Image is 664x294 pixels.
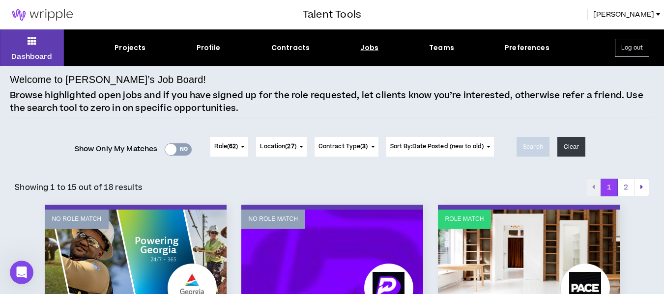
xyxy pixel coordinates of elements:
[229,142,236,151] span: 62
[505,43,549,53] div: Preferences
[615,39,649,57] button: Log out
[75,142,158,157] span: Show Only My Matches
[15,182,142,193] p: Showing 1 to 15 out of 18 results
[271,43,310,53] div: Contracts
[390,142,484,151] span: Sort By: Date Posted (new to old)
[256,137,306,157] button: Location(27)
[115,43,145,53] div: Projects
[386,137,494,157] button: Sort By:Date Posted (new to old)
[52,214,102,224] p: No Role Match
[557,137,586,157] button: Clear
[197,43,221,53] div: Profile
[445,214,484,224] p: Role Match
[10,89,654,114] p: Browse highlighted open jobs and if you have signed up for the role requested, let clients know y...
[260,142,296,151] span: Location ( )
[362,142,366,151] span: 3
[601,179,618,196] button: 1
[318,142,368,151] span: Contract Type ( )
[214,142,238,151] span: Role ( )
[303,7,361,22] h3: Talent Tools
[10,72,206,87] h4: Welcome to [PERSON_NAME]’s Job Board!
[593,9,654,20] span: [PERSON_NAME]
[617,179,635,196] button: 2
[429,43,454,53] div: Teams
[315,137,378,157] button: Contract Type(3)
[287,142,294,151] span: 27
[11,52,52,62] p: Dashboard
[10,261,33,284] iframe: Intercom live chat
[586,179,649,196] nav: pagination
[249,214,298,224] p: No Role Match
[517,137,549,157] button: Search
[210,137,248,157] button: Role(62)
